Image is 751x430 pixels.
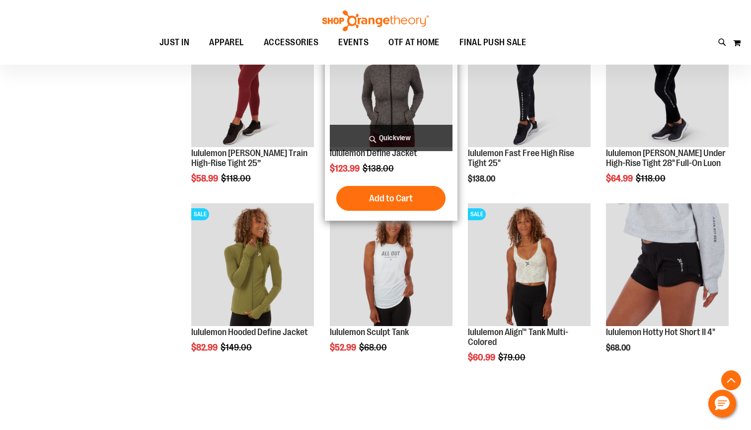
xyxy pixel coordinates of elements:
span: EVENTS [338,31,369,54]
div: product [601,19,734,209]
img: Product image for lululemon Align™ Tank Multi-Colored [468,203,591,326]
a: lululemon [PERSON_NAME] Under High-Rise Tight 28" Full-On Luon [606,148,726,168]
a: lululemon Define Jacket [330,148,417,158]
a: Quickview [330,125,452,151]
span: $118.00 [636,173,667,183]
button: Add to Cart [336,186,446,211]
img: Product image for lululemon Wunder Train High-Rise Tight 25” [191,24,314,147]
a: FINAL PUSH SALE [450,31,536,54]
div: product [325,198,457,378]
img: Product image for lululemon Wunder Under High-Rise Tight 28" Full-On Luon [606,24,729,147]
span: SALE [191,208,209,220]
div: product [463,198,596,388]
a: product image for 1529891SALE [330,24,452,149]
span: $138.00 [363,164,395,173]
img: Product image for lululemon Sculpt Tank [330,203,452,326]
a: lululemon Hooded Define Jacket [191,327,308,337]
a: Product image for lululemon Hotty Hot Short II 4" [606,203,729,328]
span: $123.99 [330,164,361,173]
div: product [186,198,319,378]
img: Product image for lululemon Fast Free High Rise Tight 25" [468,24,591,147]
span: $82.99 [191,343,219,352]
a: EVENTS [328,31,378,54]
a: Product image for lululemon Wunder Under High-Rise Tight 28" Full-On LuonSALE [606,24,729,149]
span: $138.00 [468,174,497,183]
a: Product image for lululemon Sculpt TankSALE [330,203,452,328]
a: Product image for lululemon Hooded Define JacketSALE [191,203,314,328]
a: lululemon Sculpt Tank [330,327,409,337]
div: product [325,19,457,221]
span: $68.00 [359,343,388,352]
span: $64.99 [606,173,634,183]
a: JUST IN [150,31,200,54]
a: lululemon Hotty Hot Short II 4" [606,327,715,337]
span: APPAREL [209,31,244,54]
div: product [601,198,734,378]
img: Shop Orangetheory [321,10,430,31]
img: Product image for lululemon Hotty Hot Short II 4" [606,203,729,326]
span: $118.00 [221,173,252,183]
a: OTF AT HOME [378,31,450,54]
a: lululemon [PERSON_NAME] Train High-Rise Tight 25” [191,148,307,168]
span: ACCESSORIES [264,31,319,54]
span: FINAL PUSH SALE [459,31,526,54]
img: product image for 1529891 [330,24,452,147]
span: $58.99 [191,173,220,183]
button: Hello, have a question? Let’s chat. [708,390,736,418]
span: $149.00 [221,343,253,352]
span: JUST IN [159,31,190,54]
div: product [463,19,596,209]
a: APPAREL [199,31,254,54]
span: $68.00 [606,344,632,352]
span: $52.99 [330,343,358,352]
img: Product image for lululemon Hooded Define Jacket [191,203,314,326]
div: product [186,19,319,209]
a: Product image for lululemon Align™ Tank Multi-ColoredSALE [468,203,591,328]
a: ACCESSORIES [254,31,329,54]
a: Product image for lululemon Fast Free High Rise Tight 25" [468,24,591,149]
span: $79.00 [498,352,527,362]
a: Product image for lululemon Wunder Train High-Rise Tight 25”SALE [191,24,314,149]
span: OTF AT HOME [388,31,440,54]
span: SALE [468,208,486,220]
span: Add to Cart [369,193,413,204]
a: lululemon Align™ Tank Multi-Colored [468,327,568,347]
button: Back To Top [721,370,741,390]
span: $60.99 [468,352,497,362]
a: lululemon Fast Free High Rise Tight 25" [468,148,574,168]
